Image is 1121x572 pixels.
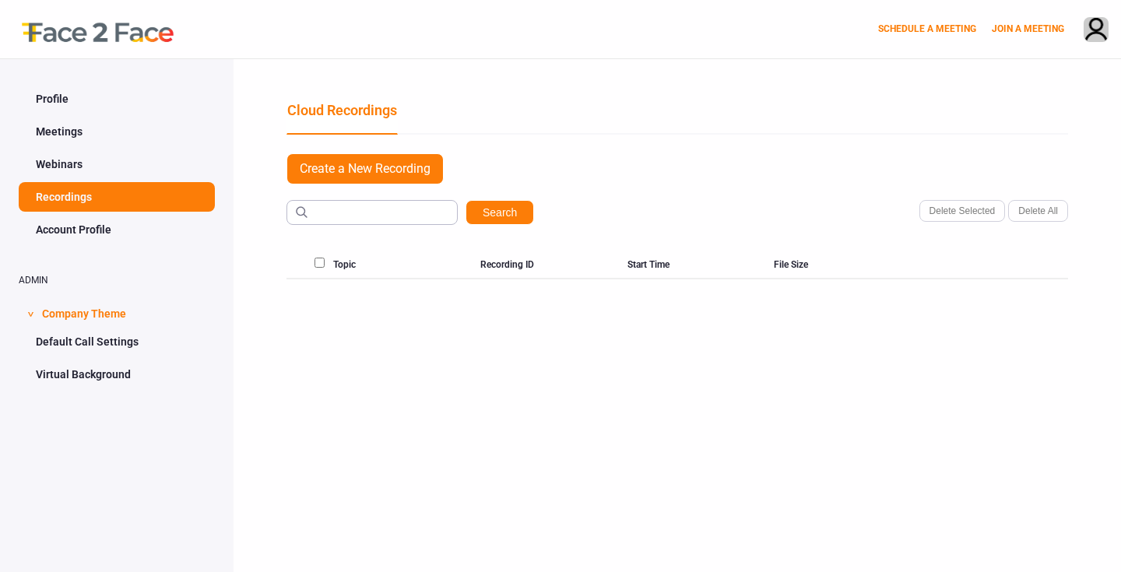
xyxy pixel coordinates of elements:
a: Default Call Settings [19,327,215,356]
a: Webinars [19,149,215,179]
a: Profile [19,84,215,114]
div: File Size [774,251,921,279]
a: SCHEDULE A MEETING [878,23,976,34]
a: Create a New Recording [286,153,444,184]
a: Virtual Background [19,360,215,389]
button: Search [466,200,534,225]
a: Meetings [19,117,215,146]
a: Account Profile [19,215,215,244]
a: Recordings [19,182,215,212]
a: Cloud Recordings [286,100,398,135]
div: Start Time [627,251,775,279]
div: Recording ID [480,251,627,279]
img: haGk5Ch+A0+liuDR3YSCAAAAAElFTkSuQmCC [296,206,307,218]
span: > [23,311,38,317]
h2: ADMIN [19,275,215,286]
a: JOIN A MEETING [992,23,1064,34]
img: avatar.710606db.png [1084,18,1108,44]
span: Company Theme [42,297,126,327]
div: Topic [333,251,480,279]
